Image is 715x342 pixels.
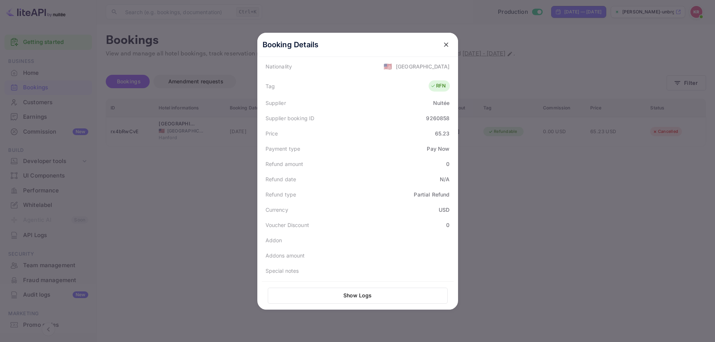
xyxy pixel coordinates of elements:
[263,39,319,50] p: Booking Details
[439,38,453,51] button: close
[266,114,315,122] div: Supplier booking ID
[268,288,448,304] button: Show Logs
[396,63,450,70] div: [GEOGRAPHIC_DATA]
[266,145,301,153] div: Payment type
[414,191,449,198] div: Partial Refund
[266,82,275,90] div: Tag
[266,99,286,107] div: Supplier
[266,252,305,259] div: Addons amount
[427,145,449,153] div: Pay Now
[266,206,288,214] div: Currency
[266,236,282,244] div: Addon
[439,206,449,214] div: USD
[266,267,299,275] div: Special notes
[384,60,392,73] span: United States
[266,175,296,183] div: Refund date
[266,160,304,168] div: Refund amount
[266,191,296,198] div: Refund type
[426,114,449,122] div: 9260858
[430,82,446,90] div: RFN
[266,130,278,137] div: Price
[266,63,292,70] div: Nationality
[435,130,450,137] div: 65.23
[446,221,449,229] div: 0
[266,221,309,229] div: Voucher Discount
[446,160,449,168] div: 0
[433,99,450,107] div: Nuitée
[440,175,449,183] div: N/A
